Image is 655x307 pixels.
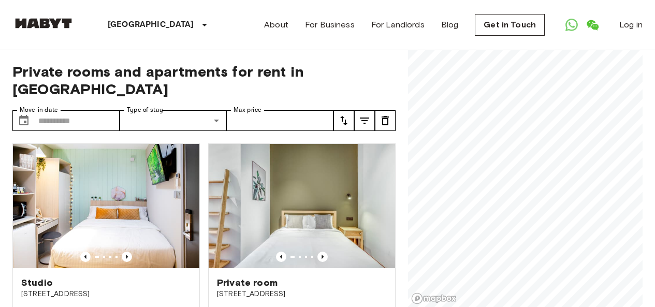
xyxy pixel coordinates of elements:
a: Blog [441,19,459,31]
a: Open WeChat [582,14,603,35]
button: tune [354,110,375,131]
label: Type of stay [127,106,163,114]
span: [STREET_ADDRESS] [21,289,191,299]
button: Previous image [317,252,328,262]
button: Previous image [276,252,286,262]
a: For Landlords [371,19,425,31]
img: Marketing picture of unit SG-01-111-002-001 [13,144,199,268]
span: [STREET_ADDRESS] [217,289,387,299]
span: Private rooms and apartments for rent in [GEOGRAPHIC_DATA] [12,63,396,98]
img: Marketing picture of unit SG-01-021-008-01 [209,144,395,268]
a: About [264,19,288,31]
img: Habyt [12,18,75,28]
a: Open WhatsApp [561,14,582,35]
p: [GEOGRAPHIC_DATA] [108,19,194,31]
span: Private room [217,276,278,289]
span: Studio [21,276,53,289]
label: Move-in date [20,106,58,114]
a: For Business [305,19,355,31]
button: tune [375,110,396,131]
button: Choose date [13,110,34,131]
a: Mapbox logo [411,293,457,304]
a: Get in Touch [475,14,545,36]
button: Previous image [80,252,91,262]
label: Max price [234,106,261,114]
button: Previous image [122,252,132,262]
button: tune [333,110,354,131]
a: Log in [619,19,643,31]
